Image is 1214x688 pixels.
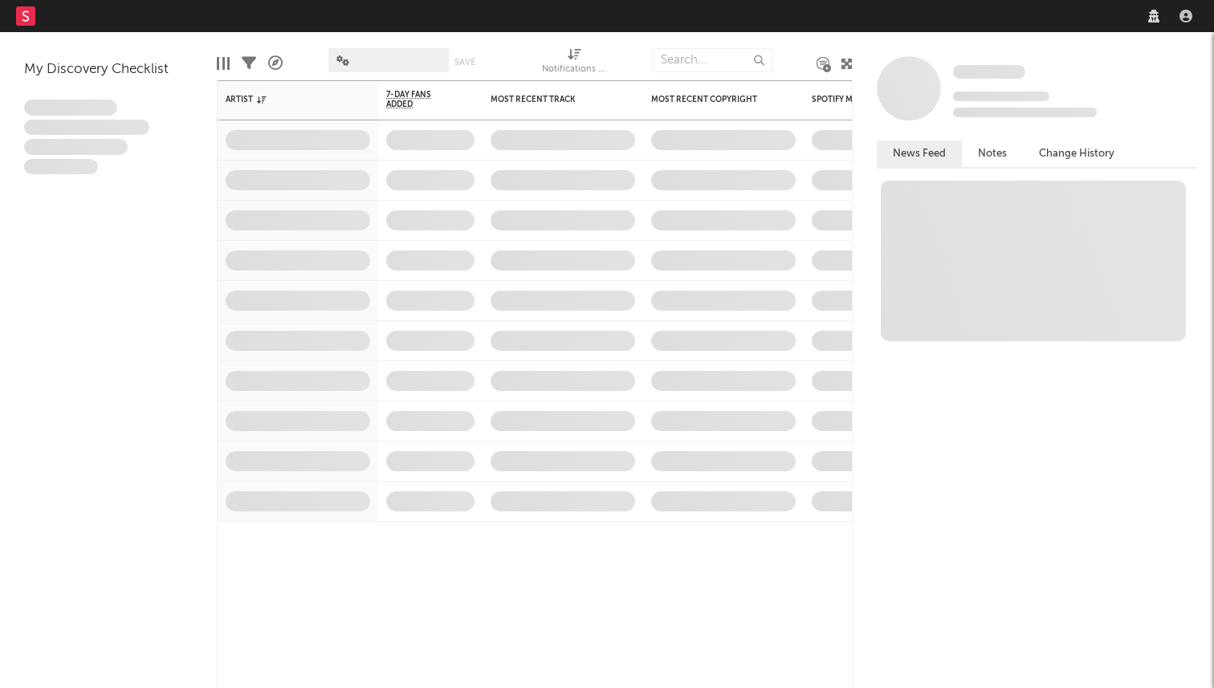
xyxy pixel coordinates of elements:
span: 0 fans last week [953,108,1097,117]
span: Tracking Since: [DATE] [953,92,1049,101]
div: Spotify Monthly Listeners [812,95,932,104]
button: News Feed [877,140,962,167]
div: Notifications (Artist) [542,60,606,79]
div: Artist [226,95,346,104]
span: Some Artist [953,65,1025,79]
button: Change History [1023,140,1130,167]
div: Filters [242,40,256,87]
span: Lorem ipsum dolor [24,100,117,116]
span: Aliquam viverra [24,159,98,175]
button: Notes [962,140,1023,167]
div: Most Recent Copyright [651,95,772,104]
div: Edit Columns [217,40,230,87]
div: A&R Pipeline [268,40,283,87]
div: Most Recent Track [491,95,611,104]
div: My Discovery Checklist [24,60,193,79]
span: Praesent ac interdum [24,139,128,155]
span: Integer aliquet in purus et [24,120,149,136]
span: 7-Day Fans Added [386,90,450,109]
a: Some Artist [953,64,1025,80]
button: Save [454,58,475,67]
div: Notifications (Artist) [542,40,606,87]
input: Search... [652,48,772,72]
